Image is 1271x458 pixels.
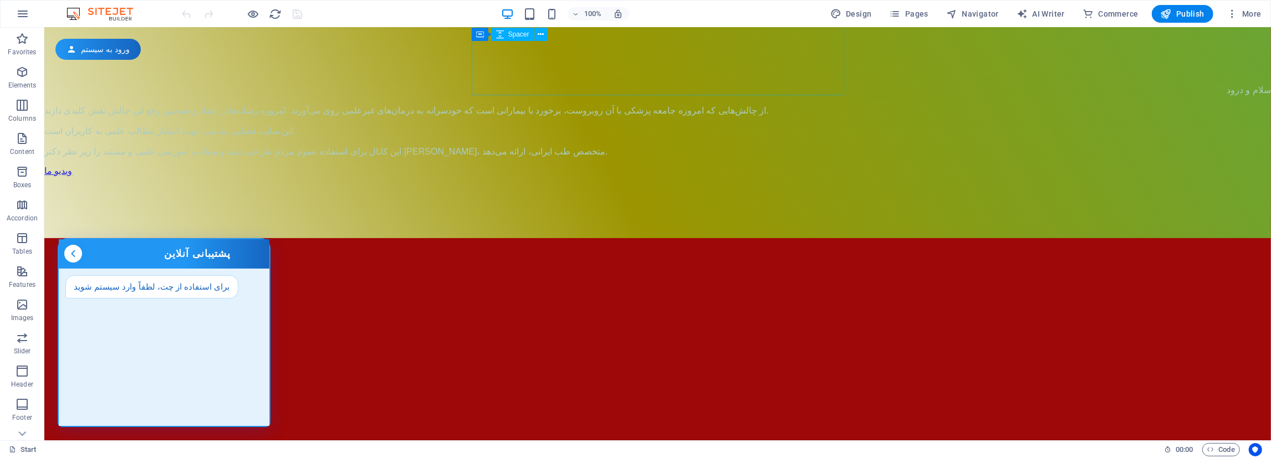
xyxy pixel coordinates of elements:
[269,7,282,20] button: reload
[1222,5,1266,23] button: More
[120,220,186,231] span: پشتیبانی آنلاین
[19,216,39,236] button: بستن چت
[1249,443,1262,456] button: Usercentrics
[1164,443,1193,456] h6: Session time
[9,280,35,289] p: Features
[1161,8,1204,19] span: Publish
[64,7,147,20] img: Editor Logo
[830,8,872,19] span: Design
[584,7,602,20] h6: 100%
[568,7,607,20] button: 100%
[1202,443,1240,456] button: Code
[247,7,260,20] button: Click here to leave preview mode and continue editing
[942,5,1003,23] button: Navigator
[13,181,32,189] p: Boxes
[14,347,31,356] p: Slider
[826,5,876,23] button: Design
[13,210,226,399] div: پنجره چت
[9,443,37,456] a: Click to cancel selection. Double-click to open Pages
[11,313,34,322] p: Images
[613,9,623,19] i: On resize automatically adjust zoom level to fit chosen device.
[11,11,96,32] button: ورود به سیستم
[12,413,32,422] p: Footer
[11,380,33,389] p: Header
[1183,445,1185,454] span: :
[890,8,928,19] span: Pages
[12,247,32,256] p: Tables
[269,8,282,20] i: Reload page
[1078,5,1143,23] button: Commerce
[1227,8,1262,19] span: More
[508,31,529,38] span: Spacer
[8,81,37,90] p: Elements
[21,248,194,271] div: برای استفاده از چت، لطفاً وارد سیستم شوید
[8,114,36,123] p: Columns
[1083,8,1139,19] span: Commerce
[1152,5,1213,23] button: Publish
[885,5,933,23] button: Pages
[1012,5,1069,23] button: AI Writer
[1017,8,1065,19] span: AI Writer
[946,8,999,19] span: Navigator
[10,147,34,156] p: Content
[14,212,225,241] div: عنوان پنجره چت
[7,214,38,223] p: Accordion
[1207,443,1235,456] span: Code
[8,48,36,56] p: Favorites
[1176,443,1193,456] span: 00 00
